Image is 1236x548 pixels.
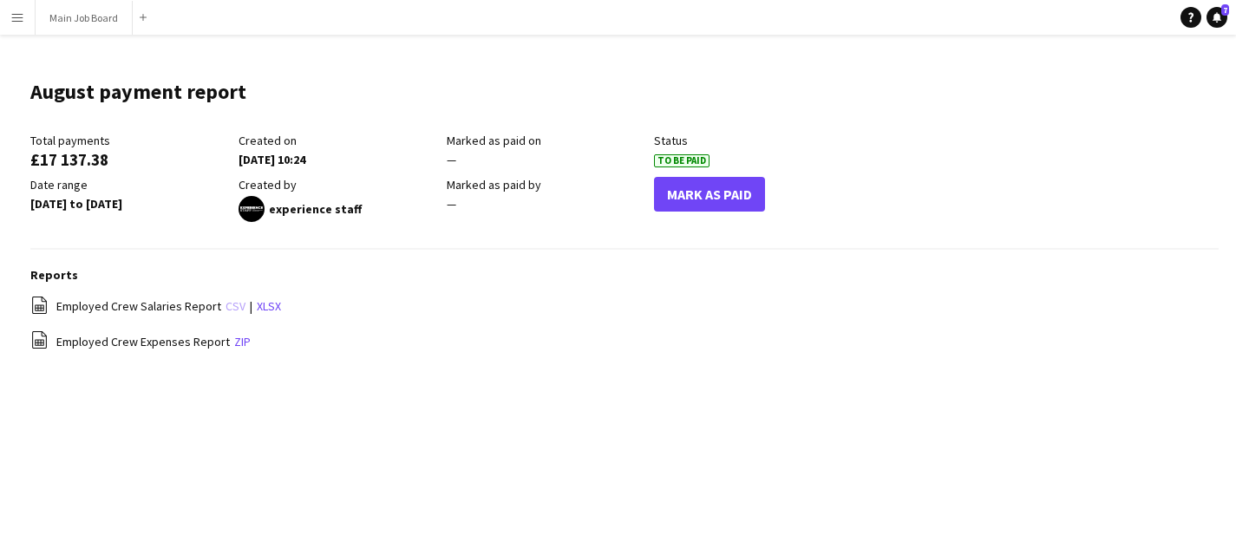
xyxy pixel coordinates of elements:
div: £17 137.38 [30,152,230,167]
div: experience staff [239,196,438,222]
div: Status [654,133,853,148]
a: zip [234,334,251,349]
h3: Reports [30,267,1219,283]
button: Main Job Board [36,1,133,35]
span: Employed Crew Expenses Report [56,334,230,349]
div: [DATE] to [DATE] [30,196,230,212]
div: Created by [239,177,438,192]
div: Marked as paid by [447,177,646,192]
div: | [30,296,1219,317]
div: Marked as paid on [447,133,646,148]
span: — [447,196,456,212]
a: xlsx [257,298,281,314]
a: 7 [1207,7,1227,28]
span: — [447,152,456,167]
span: 7 [1221,4,1229,16]
span: Employed Crew Salaries Report [56,298,221,314]
a: csv [226,298,245,314]
div: Date range [30,177,230,192]
h1: August payment report [30,79,246,105]
div: [DATE] 10:24 [239,152,438,167]
button: Mark As Paid [654,177,765,212]
div: Created on [239,133,438,148]
div: Total payments [30,133,230,148]
span: To Be Paid [654,154,710,167]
